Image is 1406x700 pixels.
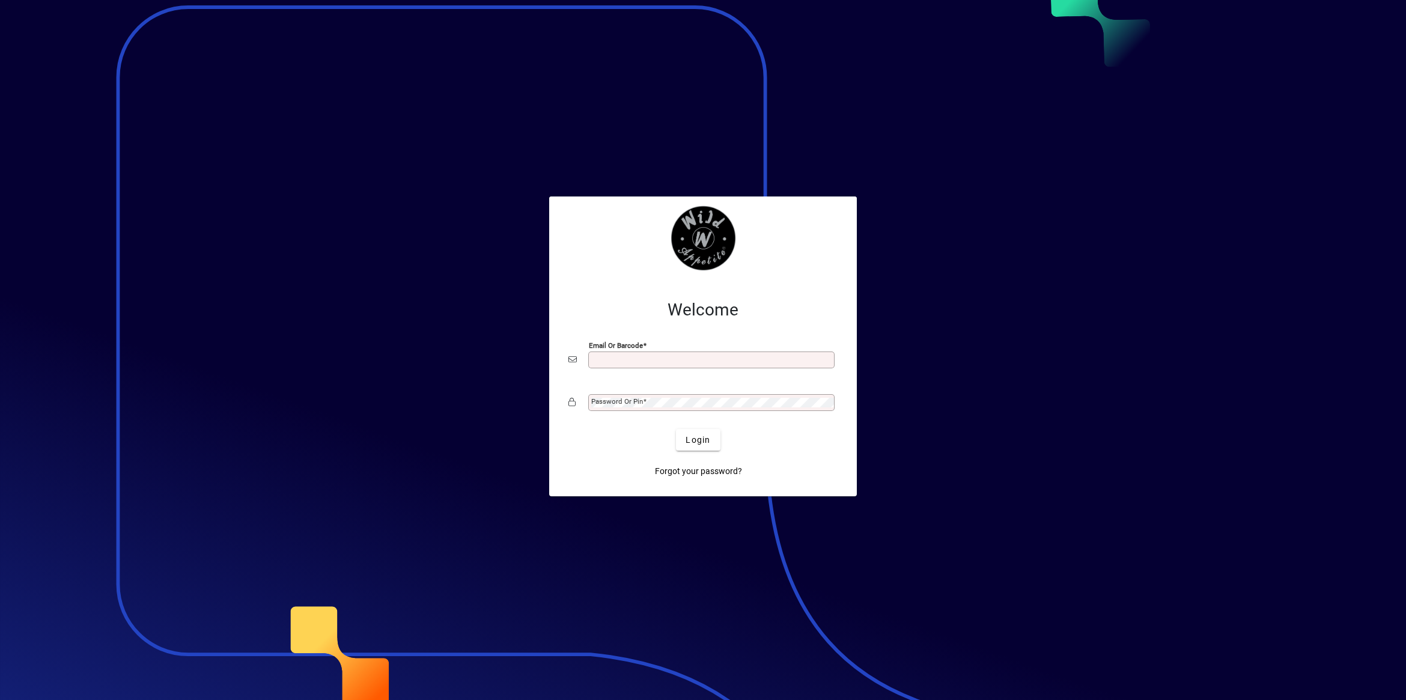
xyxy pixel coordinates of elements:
mat-label: Email or Barcode [589,341,643,350]
mat-label: Password or Pin [591,397,643,406]
span: Forgot your password? [655,465,742,478]
a: Forgot your password? [650,460,747,482]
button: Login [676,429,720,451]
h2: Welcome [568,300,838,320]
span: Login [686,434,710,446]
